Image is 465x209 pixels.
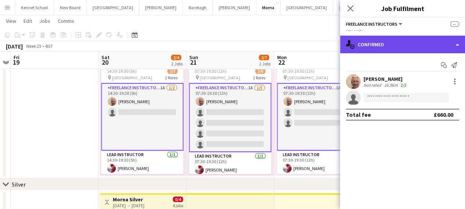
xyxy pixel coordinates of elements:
[213,0,256,15] button: [PERSON_NAME]
[183,0,213,15] button: Ranelagh
[255,68,265,74] span: 2/6
[113,196,144,203] h3: Morna Silver
[3,16,19,26] a: View
[173,202,183,208] div: 4 jobs
[107,68,137,74] span: 14:30-19:30 (5h)
[100,58,110,66] span: 20
[113,203,144,208] div: [DATE] → [DATE]
[87,0,139,15] button: [GEOGRAPHIC_DATA]
[6,43,23,50] div: [DATE]
[36,16,53,26] a: Jobs
[277,65,359,174] app-job-card: 07:30-19:30 (12h)2/4 [GEOGRAPHIC_DATA]2 RolesFreelance Instructors1A1/307:30-19:30 (12h)[PERSON_N...
[46,43,53,49] div: BST
[101,65,183,174] app-job-card: 14:30-19:30 (5h)2/3 [GEOGRAPHIC_DATA]2 RolesFreelance Instructors1A1/214:30-19:30 (5h)[PERSON_NAM...
[14,54,19,61] span: Fri
[383,82,399,88] div: 16.9km
[283,68,315,74] span: 07:30-19:30 (12h)
[6,18,16,24] span: View
[434,111,453,118] div: £660.00
[112,75,152,80] span: [GEOGRAPHIC_DATA]
[364,76,408,82] div: [PERSON_NAME]
[287,75,328,80] span: [GEOGRAPHIC_DATA]
[346,21,403,27] button: Freelance Instructors
[189,83,271,152] app-card-role: Freelance Instructors1A1/507:30-19:30 (12h)[PERSON_NAME]
[189,65,271,174] app-job-card: 07:30-19:30 (12h)2/6 [GEOGRAPHIC_DATA]2 RolesFreelance Instructors1A1/507:30-19:30 (12h)[PERSON_N...
[277,54,287,61] span: Mon
[340,36,465,53] div: Confirmed
[171,55,181,60] span: 2/4
[58,18,74,24] span: Comms
[101,151,183,176] app-card-role: Lead Instructor1/114:30-19:30 (5h)[PERSON_NAME]
[277,83,359,151] app-card-role: Freelance Instructors1A1/307:30-19:30 (12h)[PERSON_NAME]
[259,61,271,66] div: 2 Jobs
[346,27,459,33] div: --:-- - --:--
[401,82,407,88] app-skills-label: 2/2
[12,58,19,66] span: 19
[346,111,371,118] div: Total fee
[259,55,269,60] span: 2/7
[340,4,465,13] h3: Job Fulfilment
[24,43,43,49] span: Week 25
[277,151,359,176] app-card-role: Lead Instructor1/107:30-19:30 (12h)[PERSON_NAME]
[276,58,287,66] span: 22
[364,82,383,88] div: Not rated
[167,68,178,74] span: 2/3
[165,75,178,80] span: 2 Roles
[189,54,198,61] span: Sun
[333,0,386,15] button: [GEOGRAPHIC_DATA]
[55,16,77,26] a: Comms
[188,58,198,66] span: 21
[253,75,265,80] span: 2 Roles
[171,61,183,66] div: 2 Jobs
[280,0,333,15] button: [GEOGRAPHIC_DATA]
[101,83,183,151] app-card-role: Freelance Instructors1A1/214:30-19:30 (5h)[PERSON_NAME]
[12,181,26,188] div: Silver
[39,18,50,24] span: Jobs
[54,0,87,15] button: New Board
[101,54,110,61] span: Sat
[346,21,397,27] span: Freelance Instructors
[195,68,227,74] span: 07:30-19:30 (12h)
[21,16,35,26] a: Edit
[24,18,32,24] span: Edit
[139,0,183,15] button: [PERSON_NAME]
[173,197,183,202] span: 0/4
[450,21,459,27] span: --
[189,152,271,177] app-card-role: Lead Instructor1/107:30-19:30 (12h)[PERSON_NAME]
[200,75,240,80] span: [GEOGRAPHIC_DATA]
[256,0,280,15] button: Morna
[15,0,54,15] button: Kennet School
